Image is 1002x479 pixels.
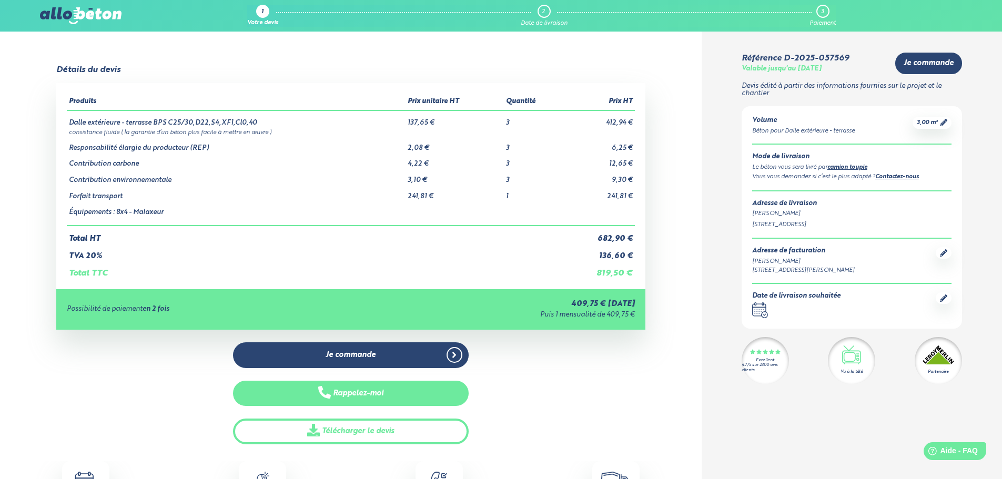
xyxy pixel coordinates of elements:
div: 409,75 € [DATE] [362,300,634,309]
div: 1 [261,9,264,16]
td: 3 [504,136,563,152]
a: Je commande [895,53,962,74]
th: Produits [67,94,406,110]
td: Total TTC [67,260,563,278]
th: Quantité [504,94,563,110]
div: Adresse de facturation [752,247,855,255]
div: [PERSON_NAME] [752,257,855,266]
a: 3 Paiement [809,5,836,27]
div: Vu à la télé [841,369,863,375]
img: allobéton [40,7,121,24]
td: Total HT [67,226,563,243]
a: camion toupie [827,165,867,170]
td: 241,81 € [406,185,504,201]
iframe: Help widget launcher [908,438,990,467]
div: [STREET_ADDRESS][PERSON_NAME] [752,266,855,275]
td: Dalle extérieure - terrasse BPS C25/30,D22,S4,XF1,Cl0,40 [67,110,406,127]
td: 1 [504,185,563,201]
a: 2 Date de livraison [521,5,568,27]
td: 3 [504,152,563,168]
td: 9,30 € [563,168,635,185]
td: 3 [504,168,563,185]
td: 682,90 € [563,226,635,243]
td: 412,94 € [563,110,635,127]
th: Prix HT [563,94,635,110]
td: consistance fluide ( la garantie d’un béton plus facile à mettre en œuvre ) [67,127,635,136]
td: Forfait transport [67,185,406,201]
strong: en 2 fois [143,305,169,312]
p: Devis édité à partir des informations fournies sur le projet et le chantier [742,83,962,98]
td: 12,65 € [563,152,635,168]
td: 2,08 € [406,136,504,152]
td: 4,22 € [406,152,504,168]
div: Paiement [809,20,836,27]
td: 241,81 € [563,185,635,201]
td: Responsabilité élargie du producteur (REP) [67,136,406,152]
div: Partenaire [928,369,948,375]
a: Je commande [233,342,469,368]
div: Possibilité de paiement [67,305,362,313]
td: Équipements : 8x4 - Malaxeur [67,200,406,226]
div: Mode de livraison [752,153,952,161]
a: 1 Votre devis [247,5,278,27]
td: Contribution carbone [67,152,406,168]
div: Votre devis [247,20,278,27]
td: 819,50 € [563,260,635,278]
td: Contribution environnementale [67,168,406,185]
div: [PERSON_NAME] [752,209,952,218]
div: Le béton vous sera livré par [752,163,952,172]
a: Contactez-nous [875,174,919,180]
span: Je commande [904,59,954,68]
td: 3,10 € [406,168,504,185]
td: TVA 20% [67,243,563,261]
td: 137,65 € [406,110,504,127]
span: Je commande [326,351,376,360]
div: Valable jusqu'au [DATE] [742,65,822,73]
div: 4.7/5 sur 2300 avis clients [742,363,789,372]
th: Prix unitaire HT [406,94,504,110]
div: Volume [752,117,855,125]
td: 136,60 € [563,243,635,261]
div: 3 [821,8,824,15]
td: 3 [504,110,563,127]
button: Rappelez-moi [233,381,469,406]
div: Référence D-2025-057569 [742,54,849,63]
td: 6,25 € [563,136,635,152]
div: 2 [542,8,545,15]
div: [STREET_ADDRESS] [752,220,952,229]
div: Adresse de livraison [752,200,952,208]
div: Date de livraison [521,20,568,27]
div: Béton pour Dalle extérieure - terrasse [752,127,855,136]
a: Télécharger le devis [233,419,469,444]
div: Vous vous demandez si c’est le plus adapté ? . [752,172,952,182]
div: Excellent [756,358,774,363]
div: Détails du devis [56,65,120,75]
div: Date de livraison souhaitée [752,292,841,300]
div: Puis 1 mensualité de 409,75 € [362,311,634,319]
